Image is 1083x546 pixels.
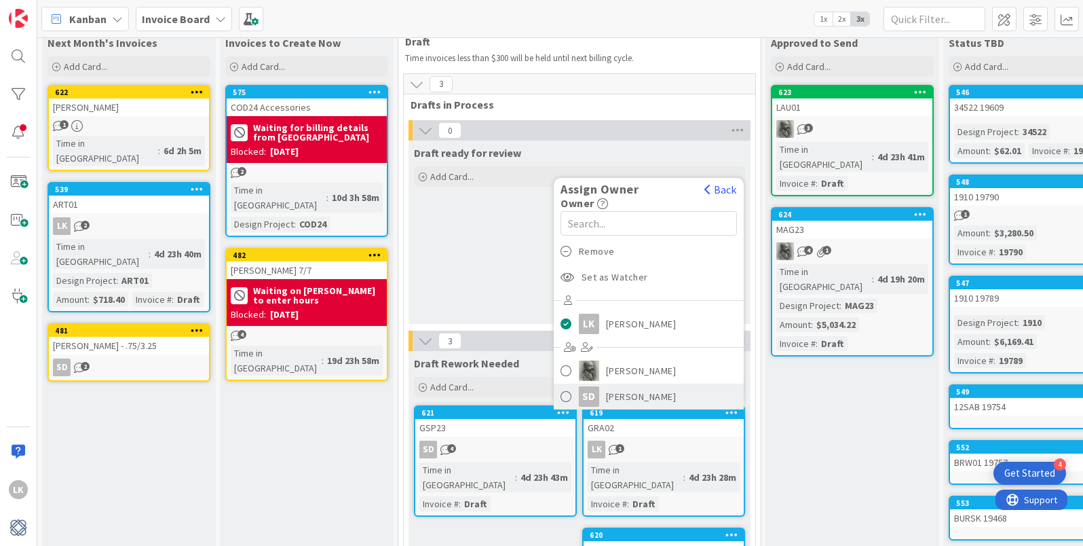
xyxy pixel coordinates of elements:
[584,419,744,437] div: GRA02
[118,273,152,288] div: ART01
[53,273,116,288] div: Design Project
[88,292,90,307] span: :
[28,2,62,18] span: Support
[233,251,387,260] div: 482
[438,122,461,139] span: 0
[989,334,991,349] span: :
[1017,315,1019,330] span: :
[554,183,645,196] span: Assign Owner
[414,146,521,160] span: Draft ready for review
[53,292,88,307] div: Amount
[606,314,677,334] span: [PERSON_NAME]
[772,86,932,116] div: 623LAU01
[606,361,677,381] span: [PERSON_NAME]
[813,317,859,332] div: $5,034.22
[811,317,813,332] span: :
[430,381,474,393] span: Add Card...
[579,241,615,261] span: Remove
[818,176,848,191] div: Draft
[55,185,209,194] div: 539
[965,60,1008,73] span: Add Card...
[415,419,575,437] div: GSP23
[584,529,744,541] div: 620
[776,176,816,191] div: Invoice #
[991,225,1037,240] div: $3,280.50
[49,359,209,376] div: SD
[253,286,383,305] b: Waiting on [PERSON_NAME] to enter hours
[991,334,1037,349] div: $6,169.41
[560,198,594,208] span: Owner
[954,353,993,368] div: Invoice #
[142,12,210,26] b: Invoice Board
[816,176,818,191] span: :
[776,264,872,294] div: Time in [GEOGRAPHIC_DATA]
[554,311,744,337] a: LK[PERSON_NAME]
[954,315,1017,330] div: Design Project
[560,211,737,236] input: Search...
[81,221,90,230] span: 2
[64,60,107,73] span: Add Card...
[9,518,28,537] img: avatar
[132,292,172,307] div: Invoice #
[776,336,816,351] div: Invoice #
[415,441,575,458] div: SD
[419,496,459,511] div: Invoice #
[776,142,872,172] div: Time in [GEOGRAPHIC_DATA]
[231,308,266,322] div: Blocked:
[991,143,1025,158] div: $62.01
[151,247,205,261] div: 4d 23h 40m
[253,123,383,142] b: Waiting for billing details from [GEOGRAPHIC_DATA]
[447,444,456,453] span: 4
[772,242,932,260] div: PA
[989,225,991,240] span: :
[53,359,71,376] div: SD
[47,36,157,50] span: Next Month's Invoices
[588,462,683,492] div: Time in [GEOGRAPHIC_DATA]
[1054,458,1066,471] div: 4
[582,267,648,287] span: Set as Watcher
[158,143,160,158] span: :
[772,221,932,238] div: MAG23
[778,210,932,219] div: 624
[231,183,326,213] div: Time in [GEOGRAPHIC_DATA]
[328,190,383,205] div: 10d 3h 58m
[776,317,811,332] div: Amount
[816,336,818,351] span: :
[231,346,322,376] div: Time in [GEOGRAPHIC_DATA]
[874,149,928,164] div: 4d 23h 41m
[231,145,266,159] div: Blocked:
[995,353,1026,368] div: 19789
[818,336,848,351] div: Draft
[60,120,69,129] span: 1
[49,86,209,116] div: 622[PERSON_NAME]
[776,120,794,138] img: PA
[405,53,734,64] p: Time invoices less than $300 will be held until next billing cycle.
[776,242,794,260] img: PA
[227,249,387,261] div: 482
[415,407,575,437] div: 621GSP23
[53,239,149,269] div: Time in [GEOGRAPHIC_DATA]
[414,357,519,370] span: Draft Rework Needed
[270,145,299,159] div: [DATE]
[160,143,205,158] div: 6d 2h 5m
[772,86,932,98] div: 623
[419,462,515,492] div: Time in [GEOGRAPHIC_DATA]
[90,292,128,307] div: $718.40
[49,183,209,213] div: 539ART01
[172,292,174,307] span: :
[841,298,877,313] div: MAG23
[1017,124,1019,139] span: :
[459,496,461,511] span: :
[116,273,118,288] span: :
[1068,143,1070,158] span: :
[1029,143,1068,158] div: Invoice #
[874,272,928,287] div: 4d 19h 20m
[961,210,970,219] span: 1
[822,246,831,255] span: 1
[231,217,294,232] div: Design Project
[629,496,659,511] div: Draft
[421,408,575,418] div: 621
[227,86,387,98] div: 575
[9,9,28,28] img: Visit kanbanzone.com
[584,441,744,458] div: LK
